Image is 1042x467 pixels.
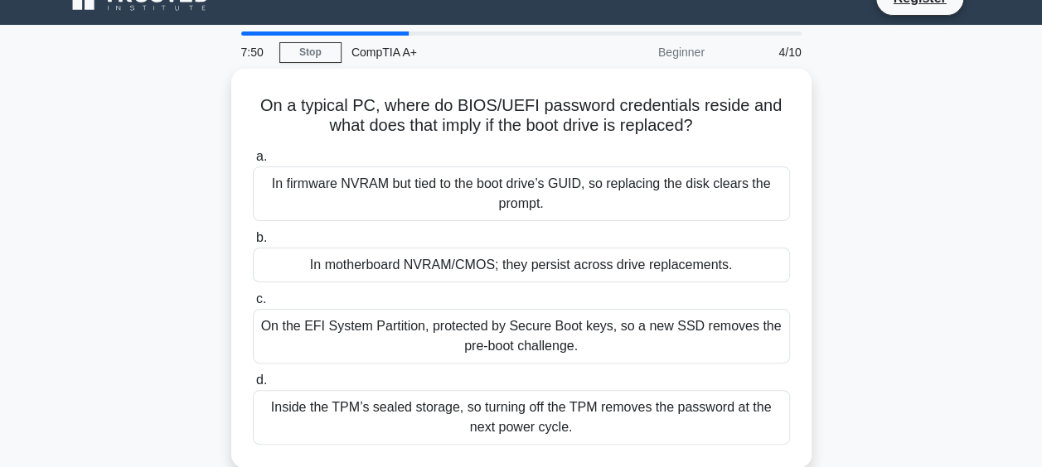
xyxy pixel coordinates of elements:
[715,36,812,69] div: 4/10
[253,166,790,221] div: In firmware NVRAM but tied to the boot drive’s GUID, so replacing the disk clears the prompt.
[279,42,342,63] a: Stop
[231,36,279,69] div: 7:50
[256,149,267,163] span: a.
[253,390,790,445] div: Inside the TPM’s sealed storage, so turning off the TPM removes the password at the next power cy...
[256,373,267,387] span: d.
[256,291,266,306] span: c.
[253,309,790,363] div: On the EFI System Partition, protected by Secure Boot keys, so a new SSD removes the pre-boot cha...
[256,230,267,244] span: b.
[342,36,569,69] div: CompTIA A+
[251,95,792,137] h5: On a typical PC, where do BIOS/UEFI password credentials reside and what does that imply if the b...
[253,248,790,282] div: In motherboard NVRAM/CMOS; they persist across drive replacements.
[569,36,715,69] div: Beginner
